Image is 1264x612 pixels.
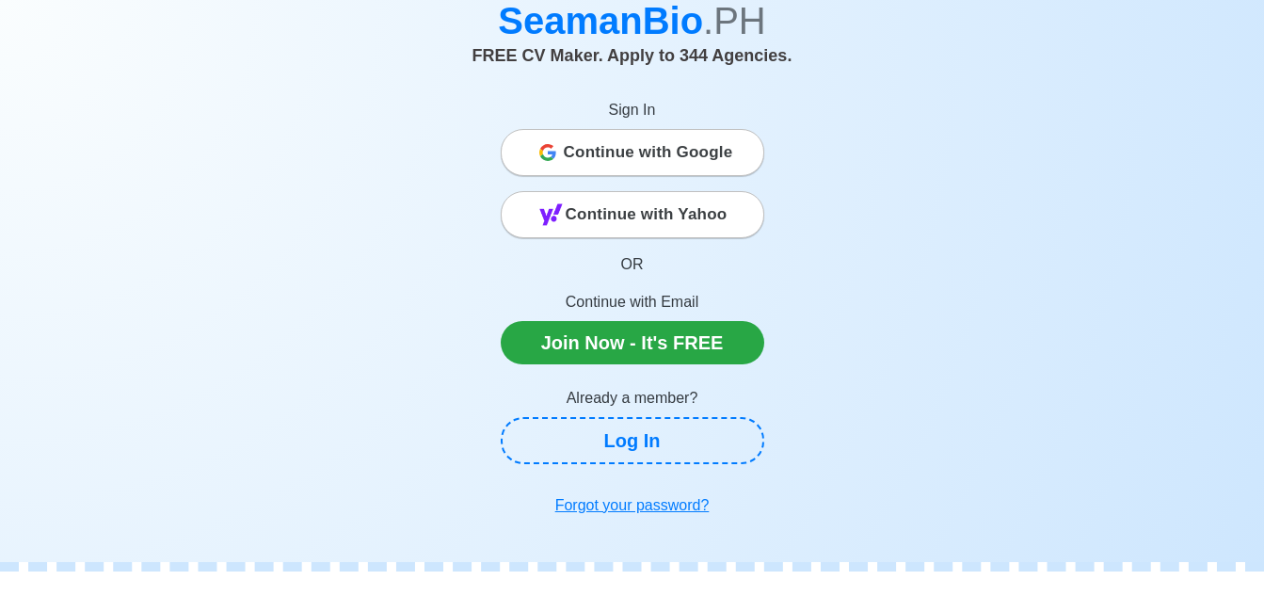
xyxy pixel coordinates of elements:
[501,291,764,314] p: Continue with Email
[555,497,710,513] u: Forgot your password?
[501,417,764,464] a: Log In
[501,99,764,121] p: Sign In
[501,129,764,176] button: Continue with Google
[501,321,764,364] a: Join Now - It's FREE
[501,191,764,238] button: Continue with Yahoo
[472,46,792,65] span: FREE CV Maker. Apply to 344 Agencies.
[501,253,764,276] p: OR
[501,487,764,524] a: Forgot your password?
[566,196,728,234] span: Continue with Yahoo
[501,387,764,410] p: Already a member?
[564,134,733,171] span: Continue with Google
